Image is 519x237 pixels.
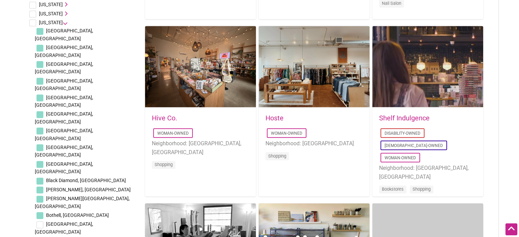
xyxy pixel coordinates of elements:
[265,114,284,122] a: Hoste
[268,153,286,159] a: Shopping
[46,178,126,183] span: Black Diamond, [GEOGRAPHIC_DATA]
[35,196,130,209] span: [PERSON_NAME][GEOGRAPHIC_DATA], [GEOGRAPHIC_DATA]
[385,155,416,160] a: Woman-Owned
[35,128,93,141] span: [GEOGRAPHIC_DATA], [GEOGRAPHIC_DATA]
[39,11,63,16] span: [US_STATE]
[271,131,302,136] a: Woman-Owned
[413,187,431,192] a: Shopping
[39,2,63,7] span: [US_STATE]
[35,78,93,91] span: [GEOGRAPHIC_DATA], [GEOGRAPHIC_DATA]
[152,139,249,157] li: Neighborhood: [GEOGRAPHIC_DATA], [GEOGRAPHIC_DATA]
[385,143,443,148] a: [DEMOGRAPHIC_DATA]-Owned
[152,114,177,122] a: Hive Co.
[382,1,401,6] a: Nail Salon
[35,45,93,58] span: [GEOGRAPHIC_DATA], [GEOGRAPHIC_DATA]
[35,95,93,108] span: [GEOGRAPHIC_DATA], [GEOGRAPHIC_DATA]
[382,187,404,192] a: Bookstores
[155,162,173,167] a: Shopping
[385,131,420,136] a: Disability-Owned
[505,223,517,235] div: Scroll Back to Top
[35,161,93,174] span: [GEOGRAPHIC_DATA], [GEOGRAPHIC_DATA]
[157,131,189,136] a: Woman-Owned
[35,221,93,234] span: [GEOGRAPHIC_DATA], [GEOGRAPHIC_DATA]
[46,212,109,218] span: Bothell, [GEOGRAPHIC_DATA]
[35,28,93,41] span: [GEOGRAPHIC_DATA], [GEOGRAPHIC_DATA]
[265,139,363,148] li: Neighborhood: [GEOGRAPHIC_DATA]
[35,111,93,124] span: [GEOGRAPHIC_DATA], [GEOGRAPHIC_DATA]
[46,187,131,192] span: [PERSON_NAME], [GEOGRAPHIC_DATA]
[35,61,93,74] span: [GEOGRAPHIC_DATA], [GEOGRAPHIC_DATA]
[39,20,63,25] span: [US_STATE]
[35,145,93,158] span: [GEOGRAPHIC_DATA], [GEOGRAPHIC_DATA]
[379,114,430,122] a: Shelf Indulgence
[379,164,476,181] li: Neighborhood: [GEOGRAPHIC_DATA], [GEOGRAPHIC_DATA]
